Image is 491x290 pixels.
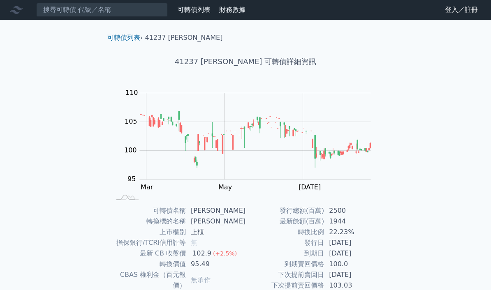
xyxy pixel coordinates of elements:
[111,248,186,259] td: 最新 CB 收盤價
[120,89,383,191] g: Chart
[125,89,138,97] tspan: 110
[186,205,245,216] td: [PERSON_NAME]
[178,6,211,14] a: 可轉債列表
[245,259,324,269] td: 到期賣回價格
[186,216,245,227] td: [PERSON_NAME]
[107,34,140,41] a: 可轉債列表
[101,56,390,67] h1: 41237 [PERSON_NAME] 可轉債詳細資訊
[218,183,232,191] tspan: May
[107,33,143,43] li: ›
[145,33,223,43] li: 41237 [PERSON_NAME]
[186,259,245,269] td: 95.49
[125,117,137,125] tspan: 105
[191,276,211,284] span: 無承作
[245,205,324,216] td: 發行總額(百萬)
[324,205,380,216] td: 2500
[245,237,324,248] td: 發行日
[141,183,153,191] tspan: Mar
[111,216,186,227] td: 轉換標的名稱
[124,146,137,154] tspan: 100
[111,237,186,248] td: 擔保銀行/TCRI信用評等
[191,248,213,259] div: 102.9
[245,248,324,259] td: 到期日
[36,3,168,17] input: 搜尋可轉債 代號／名稱
[324,248,380,259] td: [DATE]
[191,239,197,246] span: 無
[324,227,380,237] td: 22.23%
[245,216,324,227] td: 最新餘額(百萬)
[127,175,136,183] tspan: 95
[299,183,321,191] tspan: [DATE]
[213,250,237,257] span: (+2.5%)
[245,269,324,280] td: 下次提前賣回日
[111,205,186,216] td: 可轉債名稱
[324,269,380,280] td: [DATE]
[111,259,186,269] td: 轉換價值
[245,227,324,237] td: 轉換比例
[324,237,380,248] td: [DATE]
[186,227,245,237] td: 上櫃
[324,216,380,227] td: 1944
[111,227,186,237] td: 上市櫃別
[438,3,484,16] a: 登入／註冊
[324,259,380,269] td: 100.0
[219,6,245,14] a: 財務數據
